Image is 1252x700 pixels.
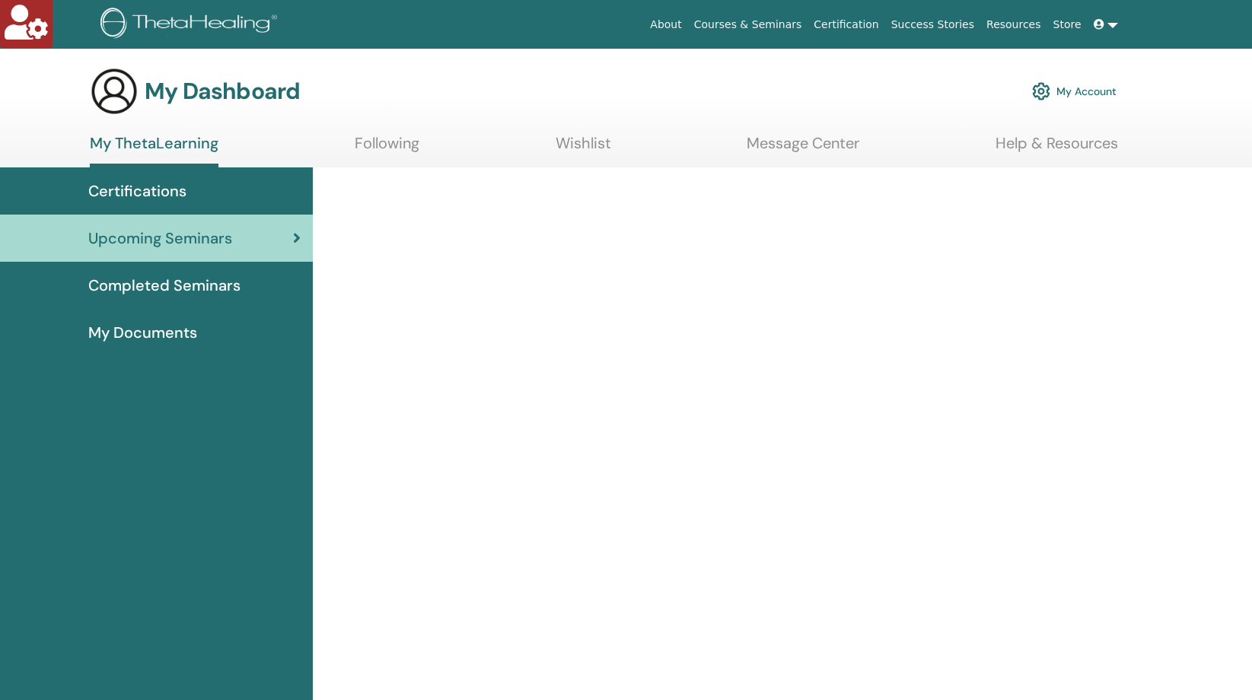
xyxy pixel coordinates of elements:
[996,134,1118,164] a: Help & Resources
[100,8,282,42] img: logo.png
[885,11,980,39] a: Success Stories
[88,227,232,250] span: Upcoming Seminars
[644,11,687,39] a: About
[808,11,884,39] a: Certification
[355,134,419,164] a: Following
[88,274,241,297] span: Completed Seminars
[688,11,808,39] a: Courses & Seminars
[145,78,300,105] h3: My Dashboard
[90,67,139,116] img: generic-user-icon.jpg
[90,134,218,167] a: My ThetaLearning
[88,321,197,344] span: My Documents
[88,180,186,202] span: Certifications
[1032,78,1050,104] img: cog.svg
[747,134,859,164] a: Message Center
[1047,11,1088,39] a: Store
[556,134,611,164] a: Wishlist
[980,11,1047,39] a: Resources
[1032,75,1117,108] a: My Account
